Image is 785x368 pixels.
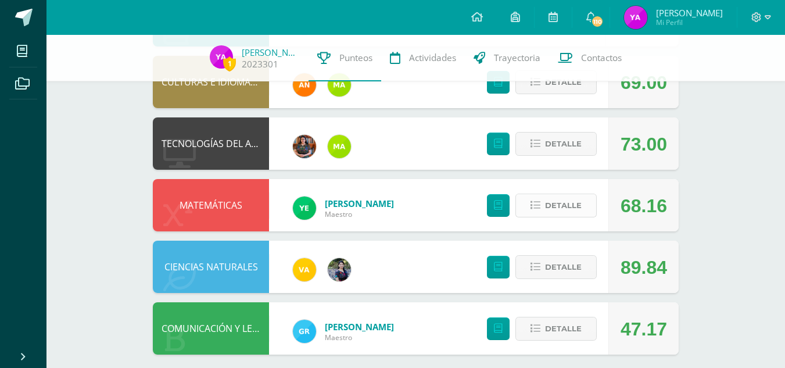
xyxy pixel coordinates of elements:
[210,45,233,69] img: 7575a8a1c79c319b1cee695d012c06bb.png
[621,241,667,294] div: 89.84
[293,196,316,220] img: dfa1fd8186729af5973cf42d94c5b6ba.png
[325,333,394,342] span: Maestro
[309,35,381,81] a: Punteos
[153,117,269,170] div: TECNOLOGÍAS DEL APRENDIZAJE Y LA COMUNICACIÓN
[325,209,394,219] span: Maestro
[328,258,351,281] img: b2b209b5ecd374f6d147d0bc2cef63fa.png
[293,135,316,158] img: 60a759e8b02ec95d430434cf0c0a55c7.png
[545,72,582,93] span: Detalle
[621,56,667,109] div: 69.00
[223,56,236,71] span: 1
[494,52,540,64] span: Trayectoria
[293,320,316,343] img: 47e0c6d4bfe68c431262c1f147c89d8f.png
[325,321,394,333] a: [PERSON_NAME]
[328,73,351,97] img: 75b6448d1a55a94fef22c1dfd553517b.png
[545,195,582,216] span: Detalle
[621,180,667,232] div: 68.16
[242,47,300,58] a: [PERSON_NAME]
[515,317,597,341] button: Detalle
[515,70,597,94] button: Detalle
[153,179,269,231] div: MATEMÁTICAS
[465,35,549,81] a: Trayectoria
[515,194,597,217] button: Detalle
[621,118,667,170] div: 73.00
[549,35,630,81] a: Contactos
[545,133,582,155] span: Detalle
[293,258,316,281] img: ee14f5f4b494e826f4c79b14e8076283.png
[515,132,597,156] button: Detalle
[545,256,582,278] span: Detalle
[545,318,582,340] span: Detalle
[153,241,269,293] div: CIENCIAS NATURALES
[591,15,604,28] span: 110
[293,73,316,97] img: fc6731ddebfef4a76f049f6e852e62c4.png
[656,17,723,27] span: Mi Perfil
[153,302,269,355] div: COMUNICACIÓN Y LENGUAJE, IDIOMA ESPAÑOL
[621,303,667,355] div: 47.17
[381,35,465,81] a: Actividades
[656,7,723,19] span: [PERSON_NAME]
[339,52,372,64] span: Punteos
[515,255,597,279] button: Detalle
[242,58,278,70] a: 2023301
[153,56,269,108] div: CULTURAS E IDIOMAS MAYAS, GARÍFUNA O XINCA
[409,52,456,64] span: Actividades
[581,52,622,64] span: Contactos
[328,135,351,158] img: 75b6448d1a55a94fef22c1dfd553517b.png
[624,6,647,29] img: 7575a8a1c79c319b1cee695d012c06bb.png
[325,198,394,209] a: [PERSON_NAME]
